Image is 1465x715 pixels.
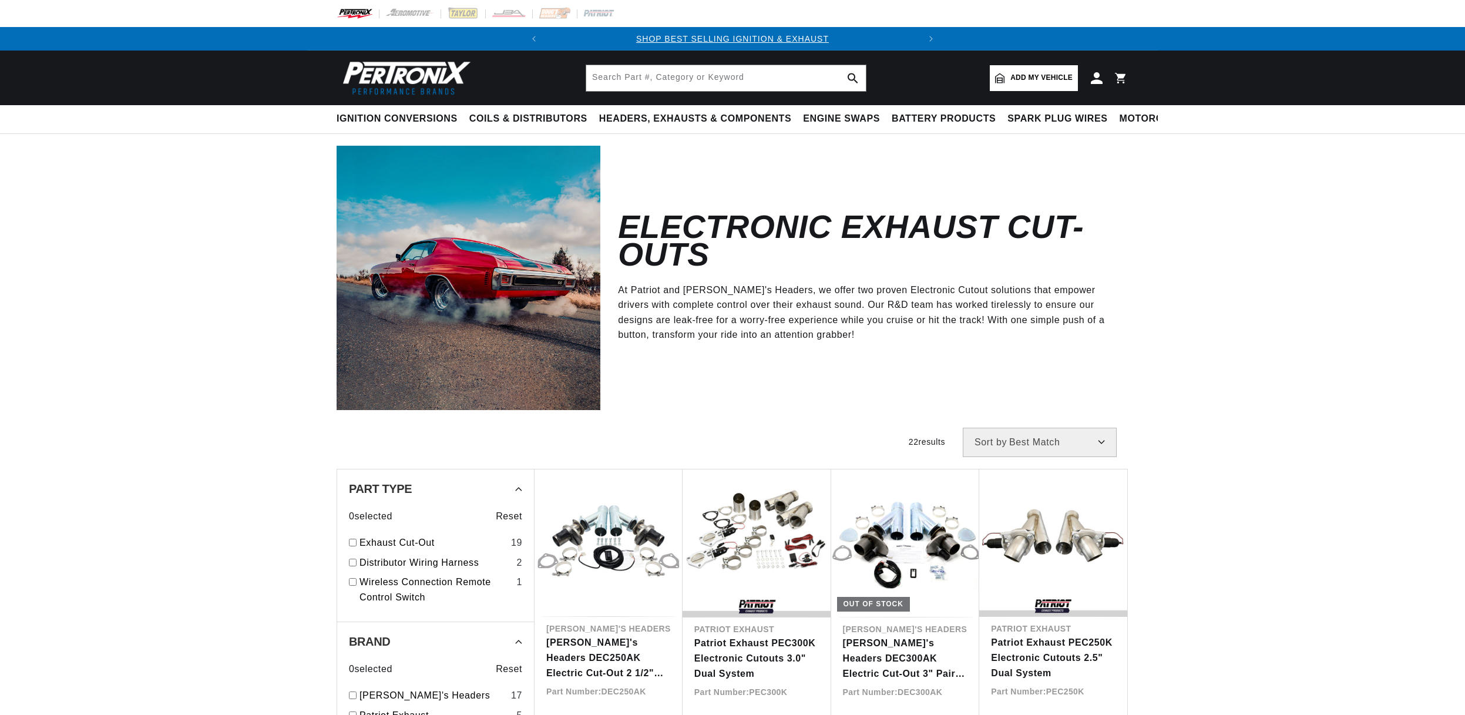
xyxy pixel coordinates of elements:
summary: Spark Plug Wires [1002,105,1113,133]
span: Reset [496,662,522,677]
span: Engine Swaps [803,113,880,125]
div: 2 [516,555,522,570]
slideshow-component: Translation missing: en.sections.announcements.announcement_bar [307,27,1158,51]
div: 1 [516,575,522,590]
a: Patriot Exhaust PEC300K Electronic Cutouts 3.0" Dual System [694,636,819,681]
div: 1 of 2 [546,32,919,45]
a: Add my vehicle [990,65,1078,91]
span: 0 selected [349,509,392,524]
div: 19 [511,535,522,550]
a: Wireless Connection Remote Control Switch [359,575,512,605]
p: At Patriot and [PERSON_NAME]'s Headers, we offer two proven Electronic Cutout solutions that empo... [618,283,1111,343]
div: Announcement [546,32,919,45]
span: Spark Plug Wires [1007,113,1107,125]
a: [PERSON_NAME]'s Headers [359,688,506,703]
span: Reset [496,509,522,524]
a: Patriot Exhaust PEC250K Electronic Cutouts 2.5" Dual System [991,635,1115,680]
span: 0 selected [349,662,392,677]
a: Distributor Wiring Harness [359,555,512,570]
a: [PERSON_NAME]'s Headers DEC250AK Electric Cut-Out 2 1/2" Pair with Hook-Up Kit [546,635,671,680]
a: Exhaust Cut-Out [359,535,506,550]
input: Search Part #, Category or Keyword [586,65,866,91]
span: Battery Products [892,113,996,125]
summary: Coils & Distributors [463,105,593,133]
span: 22 results [909,437,945,447]
span: Sort by [975,438,1007,447]
span: Headers, Exhausts & Components [599,113,791,125]
a: [PERSON_NAME]'s Headers DEC300AK Electric Cut-Out 3" Pair with Hook-Up Kit [843,636,968,681]
span: Coils & Distributors [469,113,587,125]
img: Pertronix [337,58,472,98]
summary: Engine Swaps [797,105,886,133]
button: Translation missing: en.sections.announcements.previous_announcement [522,27,546,51]
button: Translation missing: en.sections.announcements.next_announcement [919,27,943,51]
select: Sort by [963,428,1117,457]
button: search button [840,65,866,91]
div: 17 [511,688,522,703]
img: Electronic Exhaust Cut-Outs [337,146,600,409]
span: Part Type [349,483,412,495]
h2: Electronic Exhaust Cut-Outs [618,213,1111,268]
span: Ignition Conversions [337,113,458,125]
summary: Battery Products [886,105,1002,133]
span: Brand [349,636,390,647]
summary: Motorcycle [1114,105,1195,133]
span: Add my vehicle [1010,72,1073,83]
a: SHOP BEST SELLING IGNITION & EXHAUST [636,34,829,43]
summary: Ignition Conversions [337,105,463,133]
summary: Headers, Exhausts & Components [593,105,797,133]
span: Motorcycle [1120,113,1190,125]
